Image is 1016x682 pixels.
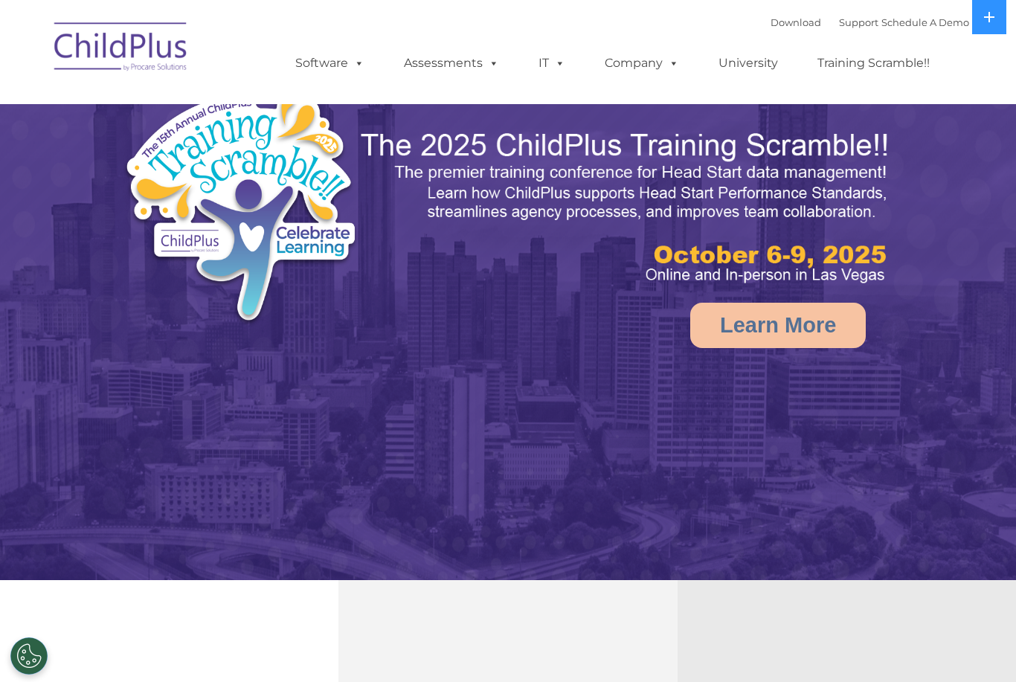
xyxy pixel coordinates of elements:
[590,48,694,78] a: Company
[47,12,196,86] img: ChildPlus by Procare Solutions
[771,16,821,28] a: Download
[690,303,866,348] a: Learn More
[771,16,969,28] font: |
[881,16,969,28] a: Schedule A Demo
[524,48,580,78] a: IT
[704,48,793,78] a: University
[389,48,514,78] a: Assessments
[280,48,379,78] a: Software
[10,637,48,675] button: Cookies Settings
[839,16,878,28] a: Support
[803,48,945,78] a: Training Scramble!!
